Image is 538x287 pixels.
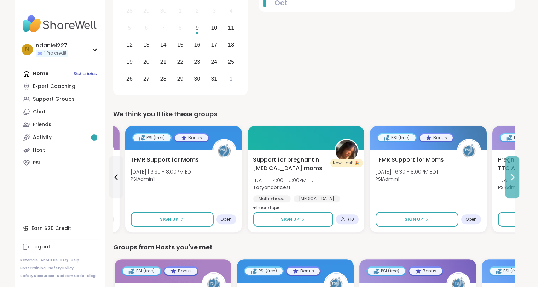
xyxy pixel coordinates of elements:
[25,45,29,54] span: n
[194,40,201,50] div: 16
[207,38,222,53] div: Choose Friday, October 17th, 2025
[162,23,165,33] div: 7
[458,140,480,162] img: PSIAdmin1
[224,71,239,86] div: Choose Saturday, November 1st, 2025
[375,175,399,182] b: PSIAdmin1
[145,23,148,33] div: 6
[160,216,178,223] span: Sign Up
[20,106,99,118] a: Chat
[139,21,154,36] div: Not available Monday, October 6th, 2025
[335,140,357,162] img: Tatyanabricest
[207,54,222,69] div: Choose Friday, October 24th, 2025
[20,93,99,106] a: Support Groups
[253,156,326,173] span: Support for pregnant n [MEDICAL_DATA] moms
[122,54,137,69] div: Choose Sunday, October 19th, 2025
[33,96,75,103] div: Support Groups
[133,134,170,141] div: PSI (free)
[330,159,363,167] div: New Host! 🎉
[160,40,167,50] div: 14
[190,21,205,36] div: Choose Thursday, October 9th, 2025
[71,258,79,263] a: Help
[224,54,239,69] div: Choose Saturday, October 25th, 2025
[281,216,299,223] span: Sign Up
[122,4,137,19] div: Not available Sunday, September 28th, 2025
[177,74,184,84] div: 29
[224,38,239,53] div: Choose Saturday, October 18th, 2025
[253,177,316,184] span: [DATE] | 4:00 - 5:00PM EDT
[368,268,405,275] div: PSI (free)
[253,212,333,227] button: Sign Up
[93,135,95,141] span: 1
[126,40,133,50] div: 12
[128,23,131,33] div: 5
[173,4,188,19] div: Not available Wednesday, October 1st, 2025
[190,71,205,86] div: Choose Thursday, October 30th, 2025
[156,71,171,86] div: Choose Tuesday, October 28th, 2025
[20,144,99,157] a: Host
[160,57,167,67] div: 21
[230,74,233,84] div: 1
[87,274,96,278] a: Blog
[207,21,222,36] div: Choose Friday, October 10th, 2025
[194,57,201,67] div: 23
[20,118,99,131] a: Friends
[213,6,216,16] div: 3
[228,40,234,50] div: 18
[33,83,75,90] div: Expert Coaching
[121,2,239,87] div: month 2025-10
[405,216,423,223] span: Sign Up
[33,147,45,154] div: Host
[48,266,74,271] a: Safety Policy
[160,74,167,84] div: 28
[44,50,66,56] span: 1 Pro credit
[196,6,199,16] div: 2
[245,268,283,275] div: PSI (free)
[194,74,201,84] div: 30
[465,216,476,222] span: Open
[139,4,154,19] div: Not available Monday, September 29th, 2025
[143,74,150,84] div: 27
[375,168,438,175] span: [DATE] | 6:30 - 8:00PM EDT
[175,134,208,141] div: Bonus
[220,216,232,222] span: Open
[375,212,458,227] button: Sign Up
[500,134,538,141] div: PSI (free)
[173,71,188,86] div: Choose Wednesday, October 29th, 2025
[287,268,320,275] div: Bonus
[57,274,84,278] a: Redeem Code
[190,38,205,53] div: Choose Thursday, October 16th, 2025
[224,21,239,36] div: Choose Saturday, October 11th, 2025
[207,71,222,86] div: Choose Friday, October 31st, 2025
[20,266,46,271] a: Host Training
[179,6,182,16] div: 1
[60,258,68,263] a: FAQ
[131,212,213,227] button: Sign Up
[346,216,354,222] span: 1 / 10
[113,109,515,119] div: We think you'll like these groups
[211,57,217,67] div: 24
[160,6,167,16] div: 30
[156,38,171,53] div: Choose Tuesday, October 14th, 2025
[143,57,150,67] div: 20
[20,258,38,263] a: Referrals
[173,38,188,53] div: Choose Wednesday, October 15th, 2025
[20,274,54,278] a: Safety Resources
[207,4,222,19] div: Not available Friday, October 3rd, 2025
[20,241,99,253] a: Logout
[33,121,51,128] div: Friends
[378,134,415,141] div: PSI (free)
[20,11,99,36] img: ShareWell Nav Logo
[131,175,155,182] b: PSIAdmin1
[33,134,52,141] div: Activity
[179,23,182,33] div: 8
[177,57,184,67] div: 22
[41,258,58,263] a: About Us
[177,40,184,50] div: 15
[228,57,234,67] div: 25
[139,54,154,69] div: Choose Monday, October 20th, 2025
[143,6,150,16] div: 29
[20,157,99,169] a: PSI
[211,23,217,33] div: 10
[253,184,291,191] b: Tatyanabricest
[375,156,444,164] span: TFMR Support for Moms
